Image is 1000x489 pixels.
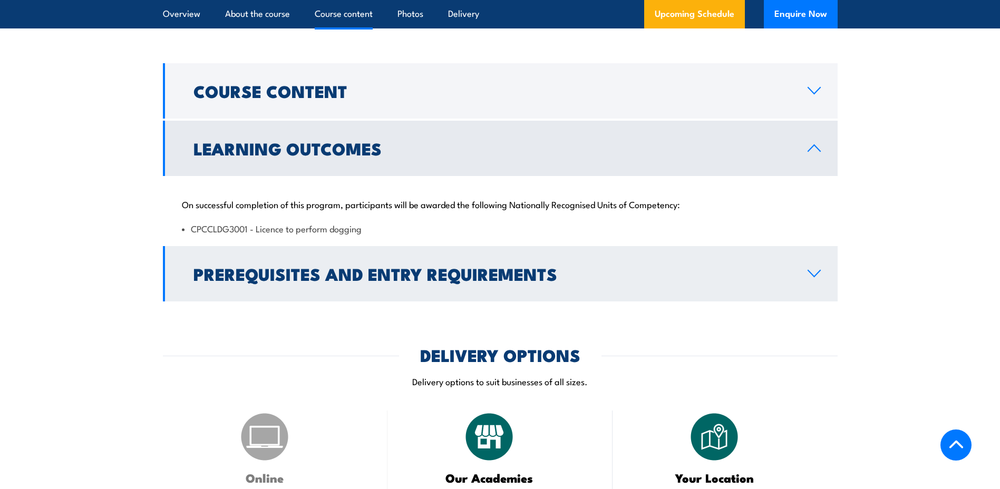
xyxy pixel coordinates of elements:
h3: Your Location [639,472,790,484]
a: Learning Outcomes [163,121,838,176]
h2: Learning Outcomes [193,141,791,155]
a: Prerequisites and Entry Requirements [163,246,838,301]
h3: Our Academies [414,472,565,484]
li: CPCCLDG3001 - Licence to perform dogging [182,222,819,234]
h2: DELIVERY OPTIONS [420,347,580,362]
h2: Course Content [193,83,791,98]
p: On successful completion of this program, participants will be awarded the following Nationally R... [182,199,819,209]
h3: Online [189,472,341,484]
h2: Prerequisites and Entry Requirements [193,266,791,281]
a: Course Content [163,63,838,119]
p: Delivery options to suit businesses of all sizes. [163,375,838,387]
